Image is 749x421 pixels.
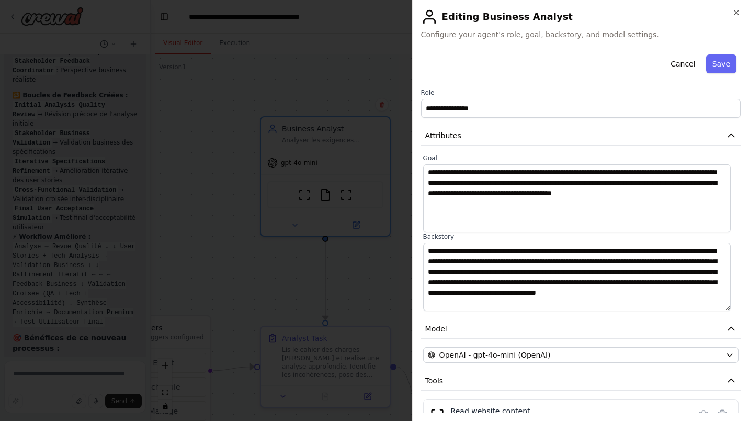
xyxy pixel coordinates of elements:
div: Read website content [451,406,609,416]
label: Role [421,88,741,97]
label: Backstory [423,232,739,241]
button: Attributes [421,126,741,146]
span: Configure your agent's role, goal, backstory, and model settings. [421,29,741,40]
span: Model [425,324,447,334]
button: Model [421,319,741,339]
label: Goal [423,154,739,162]
button: Tools [421,371,741,391]
button: Save [706,54,736,73]
span: Attributes [425,130,461,141]
h2: Editing Business Analyst [421,8,741,25]
span: Tools [425,375,444,386]
button: OpenAI - gpt-4o-mini (OpenAI) [423,347,739,363]
button: Cancel [664,54,701,73]
span: OpenAI - gpt-4o-mini (OpenAI) [439,350,551,360]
